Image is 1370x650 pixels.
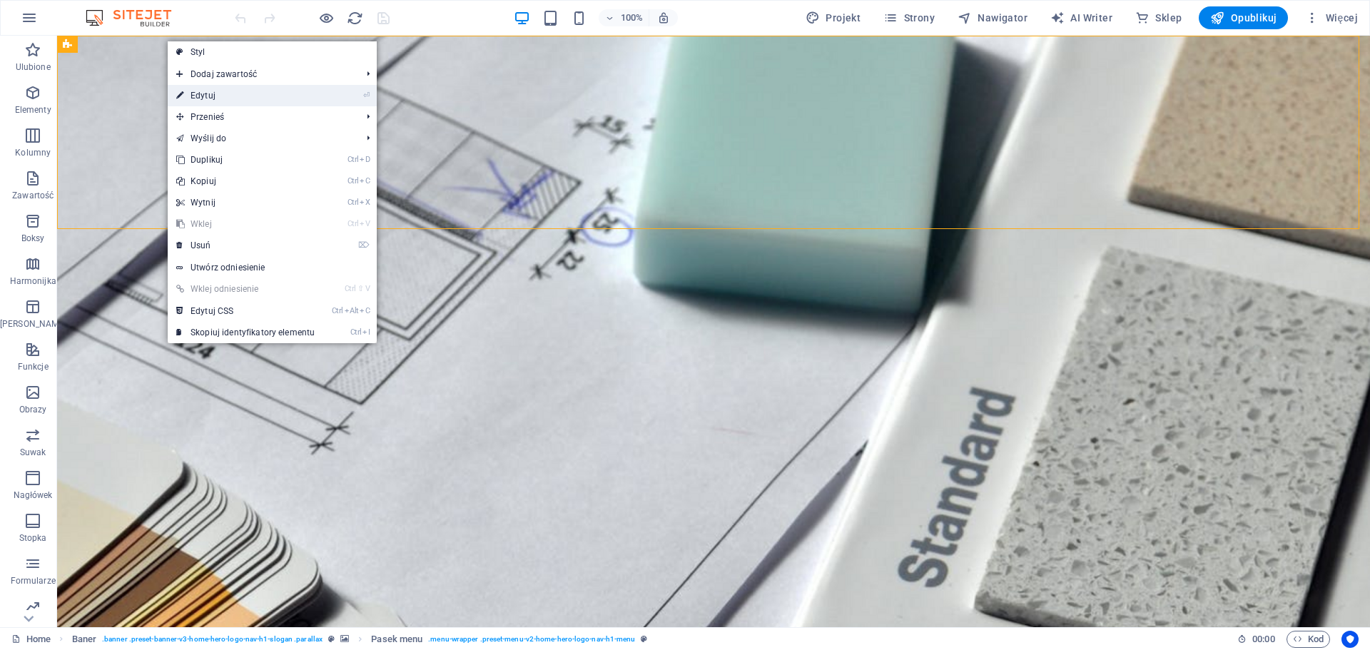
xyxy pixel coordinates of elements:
[657,11,670,24] i: Po zmianie rozmiaru automatycznie dostosowuje poziom powiększenia do wybranego urządzenia.
[371,631,422,648] span: Kliknij, aby zaznaczyć. Kliknij dwukrotnie, aby edytować
[883,11,935,25] span: Strony
[168,149,323,171] a: CtrlDDuplikuj
[328,635,335,643] i: Ten element jest konfigurowalnym ustawieniem wstępnym
[168,257,377,278] a: Utwórz odniesienie
[800,6,866,29] button: Projekt
[12,190,54,201] p: Zawartość
[11,631,51,648] a: Kliknij, aby anulować zaznaczenie. Kliknij dwukrotnie, aby otworzyć Strony
[346,9,363,26] button: reload
[11,575,56,586] p: Formularze
[1135,11,1182,25] span: Sklep
[168,106,355,128] span: Przenieś
[345,306,359,315] i: Alt
[1262,634,1264,644] span: :
[360,306,370,315] i: C
[1199,6,1288,29] button: Opublikuj
[806,11,861,25] span: Projekt
[350,327,362,337] i: Ctrl
[15,104,51,116] p: Elementy
[168,278,323,300] a: Ctrl⇧VWklej odniesienie
[72,631,96,648] span: Kliknij, aby zaznaczyć. Kliknij dwukrotnie, aby edytować
[1252,631,1274,648] span: 00 00
[168,41,377,63] a: Styl
[428,631,635,648] span: . menu-wrapper .preset-menu-v2-home-hero-logo-nav-h1-menu
[362,327,370,337] i: I
[72,631,648,648] nav: breadcrumb
[168,300,323,322] a: CtrlAltCEdytuj CSS
[1237,631,1275,648] h6: Czas sesji
[599,9,649,26] button: 100%
[347,155,359,164] i: Ctrl
[15,147,51,158] p: Kolumny
[1050,11,1112,25] span: AI Writer
[18,361,49,372] p: Funkcje
[10,275,56,287] p: Harmonijka
[1045,6,1118,29] button: AI Writer
[1293,631,1324,648] span: Kod
[360,219,370,228] i: V
[360,198,370,207] i: X
[332,306,343,315] i: Ctrl
[1287,631,1330,648] button: Kod
[1130,6,1187,29] button: Sklep
[168,171,323,192] a: CtrlCKopiuj
[360,176,370,186] i: C
[168,322,323,343] a: CtrlISkopiuj identyfikatory elementu
[318,9,335,26] button: Kliknij tutaj, aby wyjść z trybu podglądu i kontynuować edycję
[958,11,1027,25] span: Nawigator
[365,284,370,293] i: V
[21,233,45,244] p: Boksy
[14,489,53,501] p: Nagłówek
[357,284,364,293] i: ⇧
[168,192,323,213] a: CtrlXWytnij
[620,9,643,26] h6: 100%
[20,447,46,458] p: Suwak
[878,6,940,29] button: Strony
[952,6,1033,29] button: Nawigator
[641,635,647,643] i: Ten element jest konfigurowalnym ustawieniem wstępnym
[347,176,359,186] i: Ctrl
[1210,11,1277,25] span: Opublikuj
[168,85,323,106] a: ⏎Edytuj
[102,631,323,648] span: . banner .preset-banner-v3-home-hero-logo-nav-h1-slogan .parallax
[345,284,356,293] i: Ctrl
[168,235,323,256] a: ⌦Usuń
[19,404,47,415] p: Obrazy
[800,6,866,29] div: Projekt (Ctrl+Alt+Y)
[347,198,359,207] i: Ctrl
[168,128,355,149] a: Wyślij do
[360,155,370,164] i: D
[82,9,189,26] img: Editor Logo
[358,240,370,250] i: ⌦
[347,10,363,26] i: Przeładuj stronę
[19,532,47,544] p: Stopka
[16,61,51,73] p: Ulubione
[340,635,349,643] i: Ten element zawiera tło
[347,219,359,228] i: Ctrl
[1299,6,1364,29] button: Więcej
[168,213,323,235] a: CtrlVWklej
[1305,11,1358,25] span: Więcej
[1341,631,1359,648] button: Usercentrics
[363,91,370,100] i: ⏎
[168,64,355,85] span: Dodaj zawartość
